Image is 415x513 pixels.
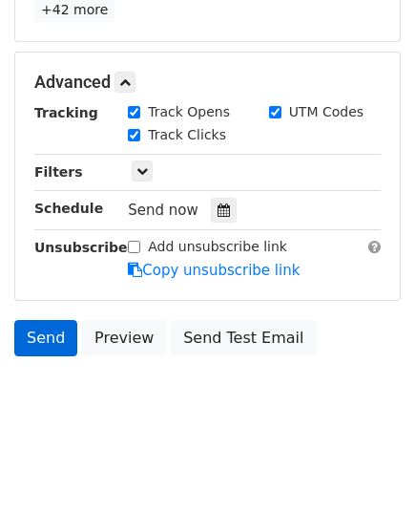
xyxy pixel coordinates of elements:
label: UTM Codes [289,102,363,122]
label: Track Clicks [148,125,226,145]
a: Copy unsubscribe link [128,262,300,279]
a: Send Test Email [171,320,316,356]
strong: Tracking [34,105,98,120]
label: Add unsubscribe link [148,237,287,257]
strong: Unsubscribe [34,240,128,255]
a: Preview [82,320,166,356]
iframe: Chat Widget [320,421,415,513]
div: Chat-Widget [320,421,415,513]
label: Track Opens [148,102,230,122]
a: Send [14,320,77,356]
span: Send now [128,202,198,219]
strong: Schedule [34,201,103,216]
h5: Advanced [34,72,381,93]
strong: Filters [34,164,83,180]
